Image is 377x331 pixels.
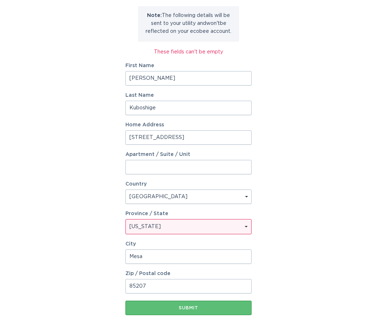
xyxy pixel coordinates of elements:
label: Last Name [125,93,252,98]
label: Apartment / Suite / Unit [125,152,252,157]
label: Zip / Postal code [125,271,252,276]
strong: Note: [147,13,162,18]
button: Submit [125,301,252,315]
label: First Name [125,63,252,68]
label: City [125,241,252,247]
label: Country [125,182,147,187]
label: Province / State [125,211,168,216]
p: The following details will be sent to your utility and won't be reflected on your ecobee account. [143,12,234,35]
div: These fields can't be empty [125,48,252,56]
div: Submit [129,306,248,310]
label: Home Address [125,122,252,127]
